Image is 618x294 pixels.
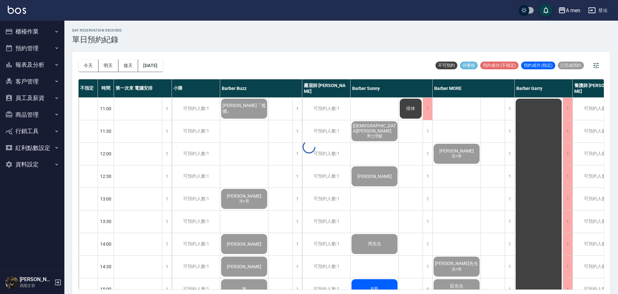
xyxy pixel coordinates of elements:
button: A men [556,4,583,17]
button: 紅利點數設定 [3,140,62,156]
button: 商品管理 [3,106,62,123]
button: save [539,4,552,17]
button: 登出 [585,5,610,16]
img: Logo [8,6,26,14]
button: 員工及薪資 [3,90,62,106]
button: 櫃檯作業 [3,23,62,40]
button: 報表及分析 [3,56,62,73]
button: 客戶管理 [3,73,62,90]
img: Person [5,276,18,289]
p: 高階主管 [20,283,52,289]
button: 行銷工具 [3,123,62,140]
button: 預約管理 [3,40,62,57]
div: A men [566,6,580,15]
button: 資料設定 [3,156,62,173]
h5: [PERSON_NAME] [20,276,52,283]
